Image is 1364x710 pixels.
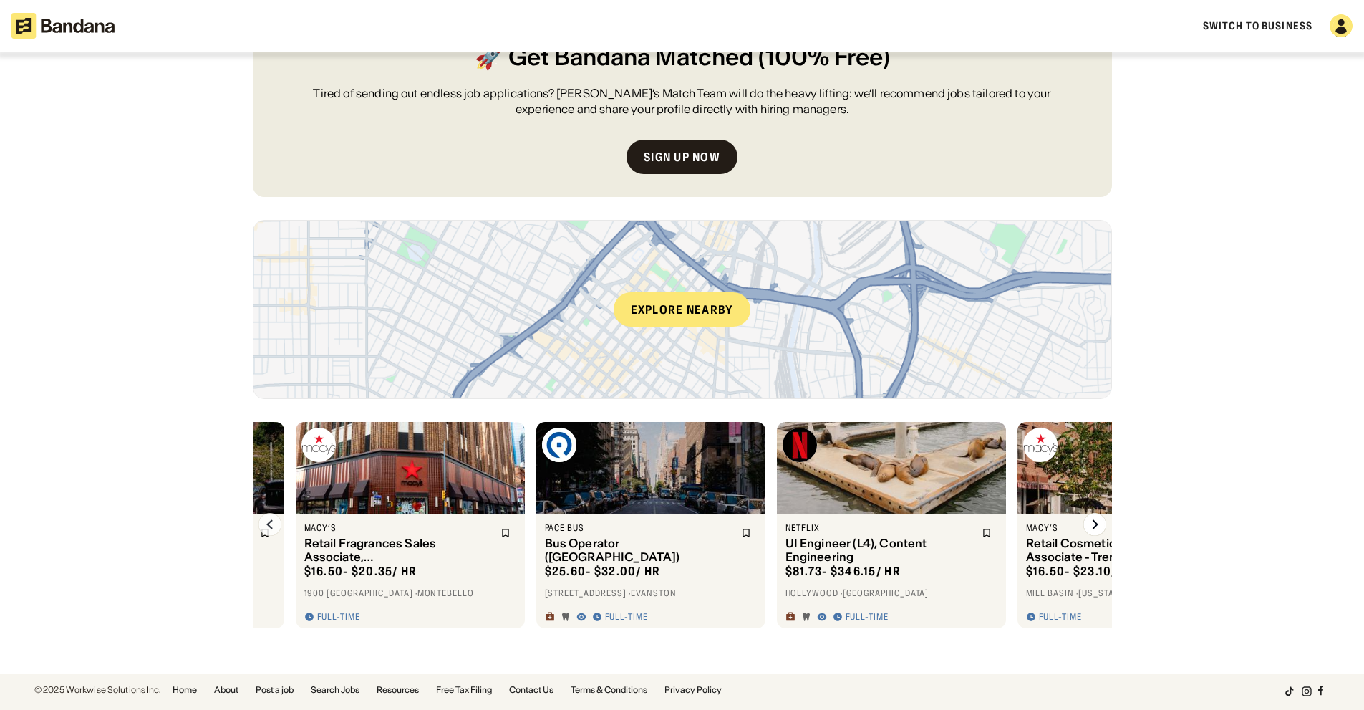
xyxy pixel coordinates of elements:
a: Post a job [256,686,294,694]
div: Bus Operator ([GEOGRAPHIC_DATA]) [545,537,732,564]
a: Privacy Policy [664,686,722,694]
div: 1900 [GEOGRAPHIC_DATA] · Montebello [304,587,516,599]
div: [STREET_ADDRESS] · Evanston [545,587,757,599]
a: Pace Bus logoPace BusBus Operator ([GEOGRAPHIC_DATA])$25.60- $32.00/ hr[STREET_ADDRESS] ·Evanston... [536,422,765,628]
a: Contact Us [509,686,553,694]
a: Free Tax Filing [436,686,492,694]
div: Macy’s [304,522,492,534]
a: About [214,686,238,694]
div: Retail Cosmetics Sales Associate - Trend Beauty, [GEOGRAPHIC_DATA] - Full Time [1026,537,1214,564]
div: $ 81.73 - $346.15 / hr [785,564,901,579]
a: Netflix logoNetflixUI Engineer (L4), Content Engineering$81.73- $346.15/ hrHollywood ·[GEOGRAPHIC... [777,422,1006,628]
img: Right Arrow [1083,513,1106,536]
div: $ 25.60 - $32.00 / hr [545,564,661,579]
a: Resources [377,686,419,694]
span: 🚀 Get Bandana Matched [475,42,753,74]
div: Full-time [846,611,889,623]
a: Explore nearby [253,221,1111,398]
div: Hollywood · [GEOGRAPHIC_DATA] [785,587,997,599]
div: Tired of sending out endless job applications? [PERSON_NAME]’s Match Team will do the heavy lifti... [287,85,1078,117]
a: Macy’s logoMacy’sRetail Cosmetics Sales Associate - Trend Beauty, [GEOGRAPHIC_DATA] - Full Time$1... [1017,422,1247,628]
a: Search Jobs [311,686,359,694]
img: Macy’s logo [1023,428,1058,462]
div: Sign up now [644,151,720,163]
div: $ 16.50 - $23.10 / hr [1026,564,1136,579]
a: Macy’s logoMacy’sRetail Fragrances Sales Associate, [GEOGRAPHIC_DATA] - Full Time$16.50- $20.35/ ... [296,422,525,628]
div: Explore nearby [614,292,751,327]
div: © 2025 Workwise Solutions Inc. [34,686,161,694]
div: Retail Fragrances Sales Associate, [GEOGRAPHIC_DATA] - Full Time [304,537,492,564]
div: Macy’s [1026,522,1214,534]
div: $ 16.50 - $20.35 / hr [304,564,417,579]
a: Sign up now [627,140,737,174]
img: Bandana logotype [11,13,115,39]
img: Netflix logo [783,428,817,462]
div: UI Engineer (L4), Content Engineering [785,537,973,564]
a: Home [173,686,197,694]
span: (100% Free) [758,42,890,74]
div: Full-time [605,611,649,623]
img: Pace Bus logo [542,428,576,462]
a: Terms & Conditions [571,686,647,694]
img: Left Arrow [258,513,281,536]
div: Pace Bus [545,522,732,534]
a: Switch to Business [1203,19,1312,32]
div: Full-time [1039,611,1083,623]
div: Netflix [785,522,973,534]
div: Full-time [317,611,361,623]
img: Macy’s logo [301,428,336,462]
div: Mill Basin · [US_STATE] [1026,587,1238,599]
